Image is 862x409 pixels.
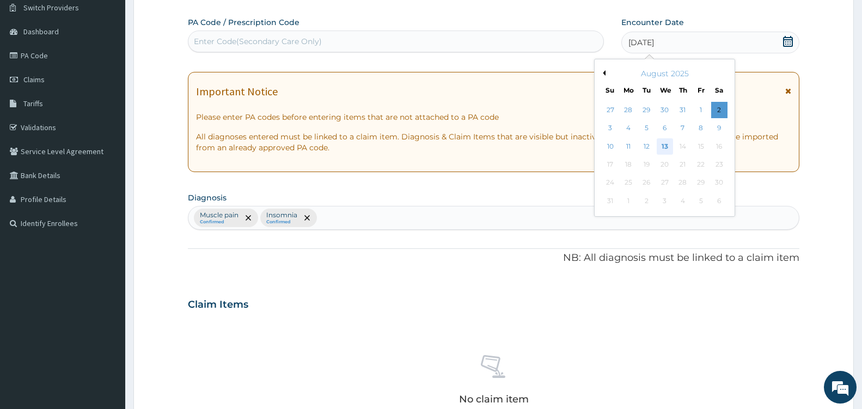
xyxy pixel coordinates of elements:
div: Minimize live chat window [179,5,205,32]
button: Previous Month [600,70,606,76]
p: NB: All diagnosis must be linked to a claim item [188,251,799,265]
div: Not available Tuesday, August 19th, 2025 [638,156,655,173]
div: Choose Tuesday, July 29th, 2025 [638,102,655,118]
div: Choose Monday, July 28th, 2025 [620,102,637,118]
span: [DATE] [628,37,654,48]
div: Not available Friday, August 29th, 2025 [693,175,709,191]
div: Not available Wednesday, August 20th, 2025 [656,156,673,173]
div: Choose Thursday, August 7th, 2025 [675,120,691,137]
div: Mo [623,86,633,95]
div: Not available Monday, September 1st, 2025 [620,193,637,209]
p: Insomnia [266,211,297,219]
div: month 2025-08 [601,101,728,210]
div: Not available Saturday, August 16th, 2025 [711,138,727,155]
span: remove selection option [243,213,253,223]
small: Confirmed [200,219,239,225]
div: Not available Wednesday, September 3rd, 2025 [656,193,673,209]
p: Please enter PA codes before entering items that are not attached to a PA code [196,112,791,123]
p: No claim item [459,394,529,405]
div: Choose Sunday, July 27th, 2025 [602,102,618,118]
div: Not available Saturday, August 23rd, 2025 [711,156,727,173]
span: Tariffs [23,99,43,108]
div: Not available Sunday, August 31st, 2025 [602,193,618,209]
div: Su [605,86,614,95]
div: August 2025 [599,68,730,79]
div: Not available Friday, August 22nd, 2025 [693,156,709,173]
span: Dashboard [23,27,59,36]
span: Claims [23,75,45,84]
div: Not available Friday, September 5th, 2025 [693,193,709,209]
label: PA Code / Prescription Code [188,17,299,28]
h1: Important Notice [196,86,278,97]
div: Chat with us now [57,61,183,75]
div: Not available Sunday, August 17th, 2025 [602,156,618,173]
div: Not available Tuesday, September 2nd, 2025 [638,193,655,209]
div: Th [678,86,687,95]
div: Fr [696,86,706,95]
textarea: Type your message and hit 'Enter' [5,297,207,335]
label: Encounter Date [621,17,684,28]
div: Not available Friday, August 15th, 2025 [693,138,709,155]
div: Choose Wednesday, August 13th, 2025 [656,138,673,155]
div: Not available Saturday, August 30th, 2025 [711,175,727,191]
div: Not available Thursday, August 21st, 2025 [675,156,691,173]
div: Choose Friday, August 8th, 2025 [693,120,709,137]
div: Choose Wednesday, August 6th, 2025 [656,120,673,137]
small: Confirmed [266,219,297,225]
div: We [660,86,669,95]
div: Enter Code(Secondary Care Only) [194,36,322,47]
span: remove selection option [302,213,312,223]
div: Not available Thursday, August 28th, 2025 [675,175,691,191]
div: Choose Saturday, August 9th, 2025 [711,120,727,137]
div: Not available Wednesday, August 27th, 2025 [656,175,673,191]
div: Not available Thursday, September 4th, 2025 [675,193,691,209]
img: d_794563401_company_1708531726252_794563401 [20,54,44,82]
h3: Claim Items [188,299,248,311]
p: All diagnoses entered must be linked to a claim item. Diagnosis & Claim Items that are visible bu... [196,131,791,153]
div: Choose Thursday, July 31st, 2025 [675,102,691,118]
div: Choose Tuesday, August 12th, 2025 [638,138,655,155]
div: Tu [641,86,651,95]
div: Choose Tuesday, August 5th, 2025 [638,120,655,137]
span: We're online! [63,137,150,247]
div: Not available Saturday, September 6th, 2025 [711,193,727,209]
p: Muscle pain [200,211,239,219]
div: Choose Monday, August 4th, 2025 [620,120,637,137]
div: Choose Sunday, August 3rd, 2025 [602,120,618,137]
div: Choose Wednesday, July 30th, 2025 [656,102,673,118]
div: Not available Thursday, August 14th, 2025 [675,138,691,155]
div: Not available Monday, August 18th, 2025 [620,156,637,173]
div: Not available Tuesday, August 26th, 2025 [638,175,655,191]
span: Switch Providers [23,3,79,13]
div: Choose Sunday, August 10th, 2025 [602,138,618,155]
div: Not available Sunday, August 24th, 2025 [602,175,618,191]
div: Choose Friday, August 1st, 2025 [693,102,709,118]
div: Choose Monday, August 11th, 2025 [620,138,637,155]
div: Not available Monday, August 25th, 2025 [620,175,637,191]
div: Sa [714,86,724,95]
div: Choose Saturday, August 2nd, 2025 [711,102,727,118]
label: Diagnosis [188,192,227,203]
